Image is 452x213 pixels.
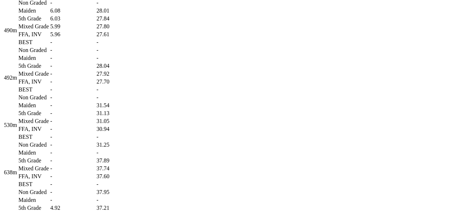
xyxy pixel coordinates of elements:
td: 27.80 [96,23,134,30]
td: 5.96 [50,31,95,38]
td: - [96,86,134,93]
td: - [50,62,95,70]
td: 37.89 [96,157,134,164]
td: 37.95 [96,189,134,196]
td: 490m [4,7,17,54]
td: FFA, INV [18,173,49,180]
td: 37.60 [96,173,134,180]
td: Mixed Grade [18,23,49,30]
td: Maiden [18,197,49,204]
td: Non Graded [18,47,49,54]
td: Mixed Grade [18,165,49,172]
td: 31.54 [96,102,134,109]
td: 638m [4,149,17,196]
td: - [50,118,95,125]
td: - [50,86,95,93]
td: 5th Grade [18,15,49,22]
td: - [50,197,95,204]
td: - [50,78,95,85]
td: - [50,55,95,62]
td: - [50,173,95,180]
td: 27.70 [96,78,134,85]
td: - [96,197,134,204]
td: 37.74 [96,165,134,172]
td: 5th Grade [18,110,49,117]
td: - [50,165,95,172]
td: 6.03 [50,15,95,22]
td: FFA, INV [18,78,49,85]
td: Maiden [18,7,49,14]
td: - [50,102,95,109]
td: - [50,157,95,164]
td: 27.61 [96,31,134,38]
td: Mixed Grade [18,118,49,125]
td: 31.13 [96,110,134,117]
td: - [96,47,134,54]
td: - [50,47,95,54]
td: 492m [4,55,17,101]
td: BEST [18,39,49,46]
td: 31.05 [96,118,134,125]
td: 5th Grade [18,157,49,164]
td: Maiden [18,102,49,109]
td: Non Graded [18,141,49,148]
td: - [96,55,134,62]
td: 28.04 [96,62,134,70]
td: - [50,70,95,77]
td: - [96,39,134,46]
td: 27.92 [96,70,134,77]
td: 5th Grade [18,62,49,70]
td: 530m [4,102,17,148]
td: 28.01 [96,7,134,14]
td: BEST [18,86,49,93]
td: - [50,126,95,133]
td: 30.94 [96,126,134,133]
td: 27.84 [96,15,134,22]
td: 37.21 [96,204,134,212]
td: - [50,133,95,141]
td: FFA, INV [18,31,49,38]
td: - [96,181,134,188]
td: Maiden [18,55,49,62]
td: - [50,189,95,196]
td: 5.99 [50,23,95,30]
td: - [50,141,95,148]
td: FFA, INV [18,126,49,133]
td: - [96,149,134,156]
td: - [96,94,134,101]
td: - [50,39,95,46]
td: - [50,181,95,188]
td: Non Graded [18,189,49,196]
td: 4.92 [50,204,95,212]
td: - [50,110,95,117]
td: 31.25 [96,141,134,148]
td: BEST [18,181,49,188]
td: BEST [18,133,49,141]
td: 5th Grade [18,204,49,212]
td: Mixed Grade [18,70,49,77]
td: - [50,149,95,156]
td: - [96,133,134,141]
td: Non Graded [18,94,49,101]
td: - [50,94,95,101]
td: 6.08 [50,7,95,14]
td: Maiden [18,149,49,156]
